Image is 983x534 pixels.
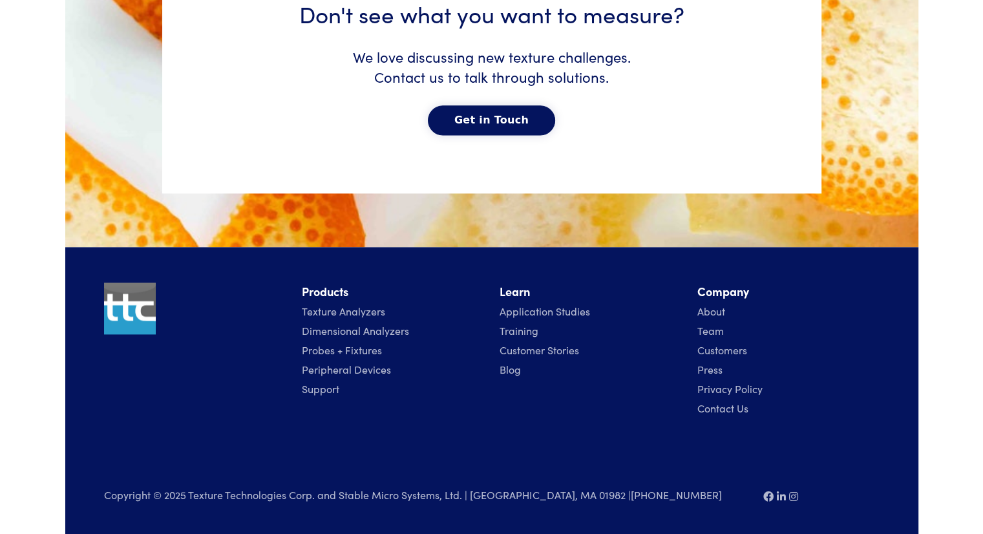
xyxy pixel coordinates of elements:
[697,323,724,337] a: Team
[500,304,590,318] a: Application Studies
[500,323,538,337] a: Training
[697,304,725,318] a: About
[500,362,521,376] a: Blog
[500,343,579,357] a: Customer Stories
[697,283,880,301] li: Company
[428,105,555,135] button: Get in Touch
[302,304,385,318] a: Texture Analyzers
[697,343,747,357] a: Customers
[302,323,409,337] a: Dimensional Analyzers
[104,486,748,504] p: Copyright © 2025 Texture Technologies Corp. and Stable Micro Systems, Ltd. | [GEOGRAPHIC_DATA], M...
[500,283,682,301] li: Learn
[302,283,484,301] li: Products
[104,283,156,334] img: ttc_logo_1x1_v1.0.png
[697,401,748,415] a: Contact Us
[302,381,339,396] a: Support
[631,487,722,502] a: [PHONE_NUMBER]
[302,362,391,376] a: Peripheral Devices
[697,381,763,396] a: Privacy Policy
[697,362,723,376] a: Press
[302,343,382,357] a: Probes + Fixtures
[220,34,763,100] h6: We love discussing new texture challenges. Contact us to talk through solutions.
